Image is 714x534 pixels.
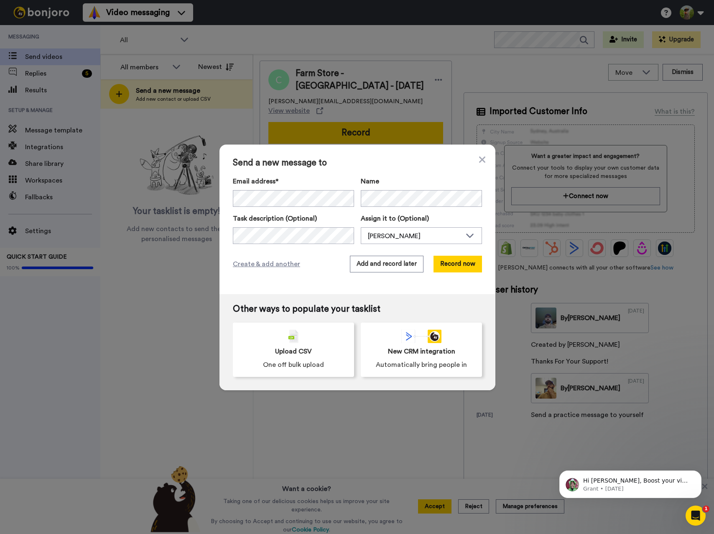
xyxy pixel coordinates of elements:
label: Task description (Optional) [233,214,354,224]
label: Email address* [233,176,354,186]
span: Automatically bring people in [376,360,467,370]
div: animation [401,330,441,343]
span: One off bulk upload [263,360,324,370]
label: Assign it to (Optional) [361,214,482,224]
div: [PERSON_NAME] [368,231,462,241]
iframe: Intercom live chat [686,506,706,526]
iframe: Intercom notifications message [547,453,714,511]
button: Add and record later [350,256,423,272]
span: Other ways to populate your tasklist [233,304,482,314]
span: Create & add another [233,259,300,269]
button: Record now [433,256,482,272]
span: Upload CSV [275,346,312,356]
span: Send a new message to [233,158,482,168]
img: csv-grey.png [288,330,298,343]
span: New CRM integration [388,346,455,356]
span: Name [361,176,379,186]
span: 1 [703,506,709,512]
